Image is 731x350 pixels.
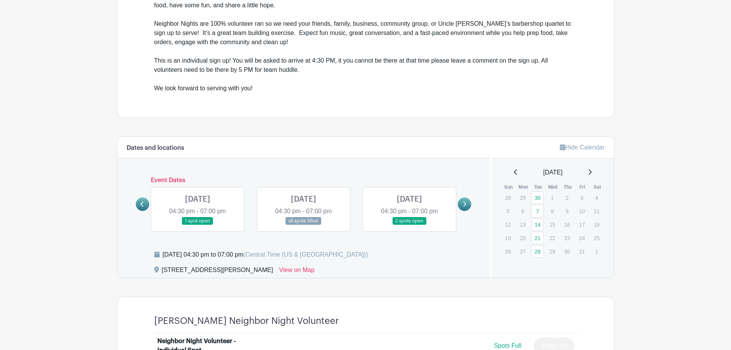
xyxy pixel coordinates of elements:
[127,144,184,152] h6: Dates and locations
[546,219,559,231] p: 15
[243,251,368,258] span: (Central Time (US & [GEOGRAPHIC_DATA]))
[531,218,544,231] a: 14
[590,232,603,244] p: 25
[501,183,516,191] th: Sun
[502,219,514,231] p: 12
[516,183,531,191] th: Mon
[590,183,605,191] th: Sat
[279,265,314,278] a: View on Map
[546,192,559,204] p: 1
[576,245,588,257] p: 31
[590,192,603,204] p: 4
[531,183,546,191] th: Tue
[494,342,521,349] span: Spots Full
[575,183,590,191] th: Fri
[531,205,544,217] a: 7
[546,245,559,257] p: 29
[576,219,588,231] p: 17
[516,232,529,244] p: 20
[502,205,514,217] p: 5
[590,205,603,217] p: 11
[154,10,577,93] div: Neighbor Nights are 100% volunteer ran so we need your friends, family, business, community group...
[162,265,273,278] div: [STREET_ADDRESS][PERSON_NAME]
[531,232,544,244] a: 21
[546,183,561,191] th: Wed
[149,177,458,184] h6: Event Dates
[516,205,529,217] p: 6
[546,232,559,244] p: 22
[502,192,514,204] p: 28
[502,232,514,244] p: 19
[502,245,514,257] p: 26
[560,183,575,191] th: Thu
[576,205,588,217] p: 10
[543,168,563,177] span: [DATE]
[561,232,573,244] p: 23
[163,250,368,259] div: [DATE] 04:30 pm to 07:00 pm
[516,192,529,204] p: 29
[546,205,559,217] p: 8
[516,245,529,257] p: 27
[590,219,603,231] p: 18
[531,191,544,204] a: 30
[561,245,573,257] p: 30
[561,205,573,217] p: 9
[590,245,603,257] p: 1
[154,315,339,327] h4: [PERSON_NAME] Neighbor Night Volunteer
[576,192,588,204] p: 3
[560,144,604,151] a: Hide Calendar
[531,245,544,258] a: 28
[561,192,573,204] p: 2
[561,219,573,231] p: 16
[576,232,588,244] p: 24
[516,219,529,231] p: 13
